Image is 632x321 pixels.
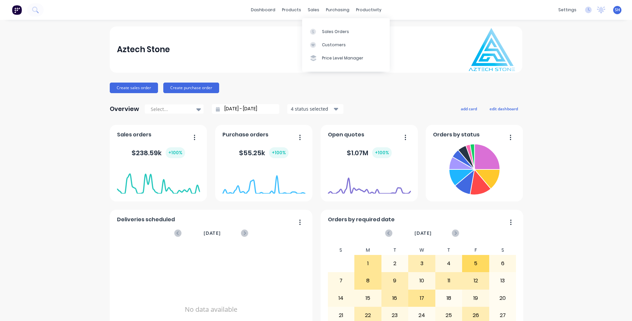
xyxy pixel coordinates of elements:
div: S [489,245,516,255]
div: 11 [436,272,462,289]
span: Deliveries scheduled [117,216,175,224]
div: products [279,5,304,15]
div: 5 [462,255,489,272]
div: sales [304,5,323,15]
span: Orders by status [433,131,480,139]
div: settings [555,5,580,15]
div: 2 [382,255,408,272]
span: Purchase orders [222,131,268,139]
div: 18 [436,290,462,306]
div: 9 [382,272,408,289]
a: Customers [302,38,390,52]
div: 1 [355,255,381,272]
span: [DATE] [204,230,221,237]
a: Price Level Manager [302,52,390,65]
div: T [381,245,409,255]
div: F [462,245,489,255]
button: 4 status selected [287,104,343,114]
button: Create sales order [110,83,158,93]
span: Sales orders [117,131,151,139]
div: Customers [322,42,346,48]
div: + 100 % [166,147,185,158]
span: Open quotes [328,131,364,139]
a: dashboard [248,5,279,15]
span: [DATE] [415,230,432,237]
div: Aztech Stone [117,43,170,56]
div: 15 [355,290,381,306]
div: 6 [490,255,516,272]
div: purchasing [323,5,353,15]
div: T [435,245,462,255]
img: Factory [12,5,22,15]
button: add card [456,104,481,113]
div: 12 [462,272,489,289]
div: 19 [462,290,489,306]
button: Create purchase order [163,83,219,93]
div: 17 [409,290,435,306]
div: Overview [110,102,139,116]
span: SH [615,7,620,13]
div: 3 [409,255,435,272]
div: 16 [382,290,408,306]
div: 8 [355,272,381,289]
div: W [408,245,435,255]
div: $ 55.25k [239,147,289,158]
a: Sales Orders [302,25,390,38]
div: $ 238.59k [132,147,185,158]
div: 4 [436,255,462,272]
div: 7 [328,272,354,289]
button: edit dashboard [485,104,522,113]
div: M [354,245,381,255]
div: 20 [490,290,516,306]
img: Aztech Stone [469,28,515,71]
div: productivity [353,5,385,15]
div: Price Level Manager [322,55,363,61]
div: + 100 % [372,147,392,158]
div: 10 [409,272,435,289]
div: + 100 % [269,147,289,158]
div: $ 1.07M [347,147,392,158]
div: 4 status selected [291,105,333,112]
div: S [328,245,355,255]
div: 13 [490,272,516,289]
div: Sales Orders [322,29,349,35]
div: 14 [328,290,354,306]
